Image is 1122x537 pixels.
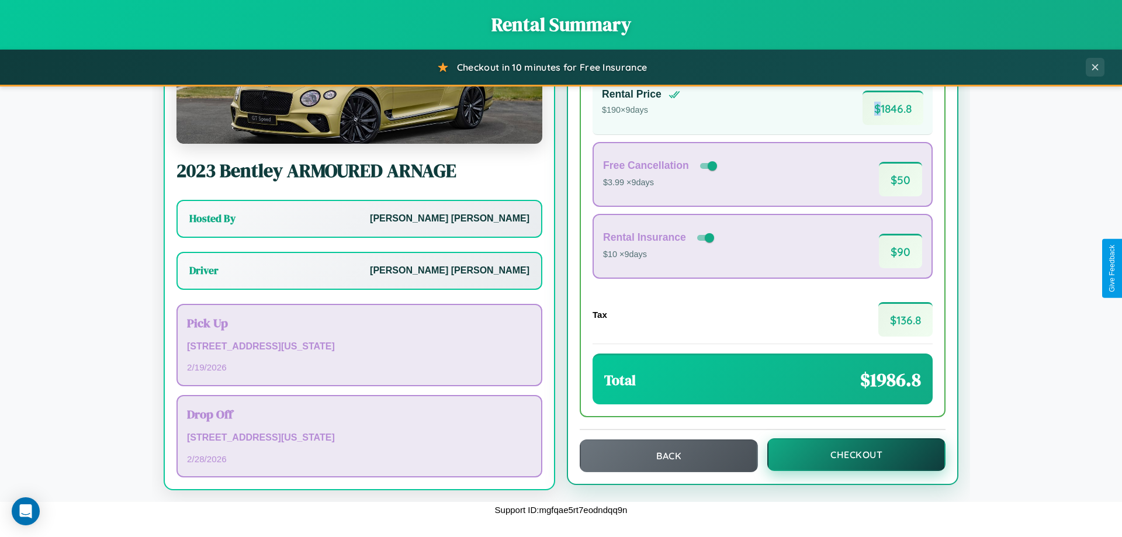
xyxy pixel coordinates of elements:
div: Give Feedback [1108,245,1116,292]
p: 2 / 19 / 2026 [187,359,532,375]
p: [PERSON_NAME] [PERSON_NAME] [370,262,529,279]
h2: 2023 Bentley ARMOURED ARNAGE [176,158,542,183]
p: [STREET_ADDRESS][US_STATE] [187,338,532,355]
h1: Rental Summary [12,12,1110,37]
p: $3.99 × 9 days [603,175,719,190]
span: $ 90 [879,234,922,268]
h3: Driver [189,264,219,278]
p: $ 190 × 9 days [602,103,680,118]
p: [STREET_ADDRESS][US_STATE] [187,429,532,446]
span: $ 136.8 [878,302,933,337]
h4: Free Cancellation [603,160,689,172]
span: $ 50 [879,162,922,196]
h3: Drop Off [187,406,532,422]
span: Checkout in 10 minutes for Free Insurance [457,61,647,73]
span: $ 1986.8 [860,367,921,393]
h4: Rental Price [602,88,662,101]
p: $10 × 9 days [603,247,716,262]
p: 2 / 28 / 2026 [187,451,532,467]
h4: Tax [593,310,607,320]
h4: Rental Insurance [603,231,686,244]
h3: Total [604,370,636,390]
button: Checkout [767,438,946,471]
button: Back [580,439,758,472]
p: [PERSON_NAME] [PERSON_NAME] [370,210,529,227]
span: $ 1846.8 [863,91,923,125]
h3: Hosted By [189,212,236,226]
h3: Pick Up [187,314,532,331]
p: Support ID: mgfqae5rt7eodndqq9n [495,502,628,518]
div: Open Intercom Messenger [12,497,40,525]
